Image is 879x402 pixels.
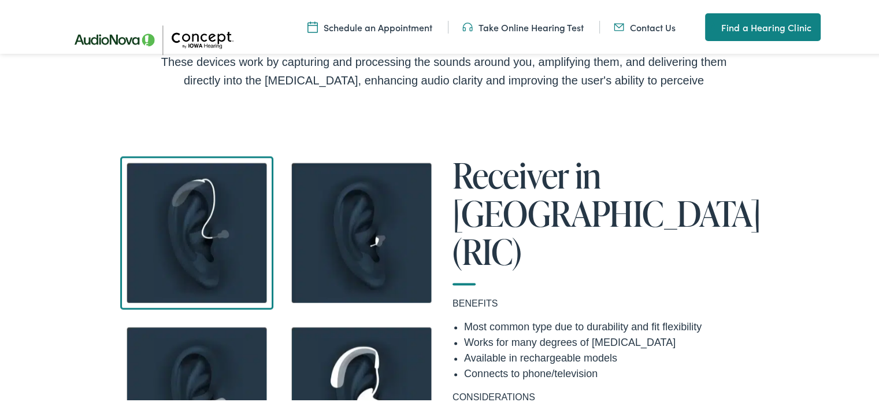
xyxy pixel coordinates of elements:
li: Most common type due to durability and fit flexibility [464,318,765,333]
a: Find a Hearing Clinic [705,12,821,39]
h1: Receiver in [GEOGRAPHIC_DATA] (RIC) [453,154,765,283]
a: Take Online Hearing Test [462,19,584,32]
li: Connects to phone/television [464,364,765,380]
p: BENEFITS [453,295,765,309]
img: utility icon [614,19,624,32]
img: utility icon [462,19,473,32]
p: These devices work by capturing and processing the sounds around you, amplifying them, and delive... [149,51,739,88]
img: utility icon [705,19,715,32]
a: Contact Us [614,19,676,32]
img: A calendar icon to schedule an appointment at Concept by Iowa Hearing. [307,19,318,32]
li: Works for many degrees of [MEDICAL_DATA] [464,333,765,349]
img: A blue square with a see through image of an ear showing how a hearing aid fits in and around an ... [120,154,273,308]
li: Available in rechargeable models [464,349,765,364]
img: A see through image of an ear showing how a hearing aid sits within the ear canal, shown in white. [285,154,438,308]
a: Schedule an Appointment [307,19,432,32]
